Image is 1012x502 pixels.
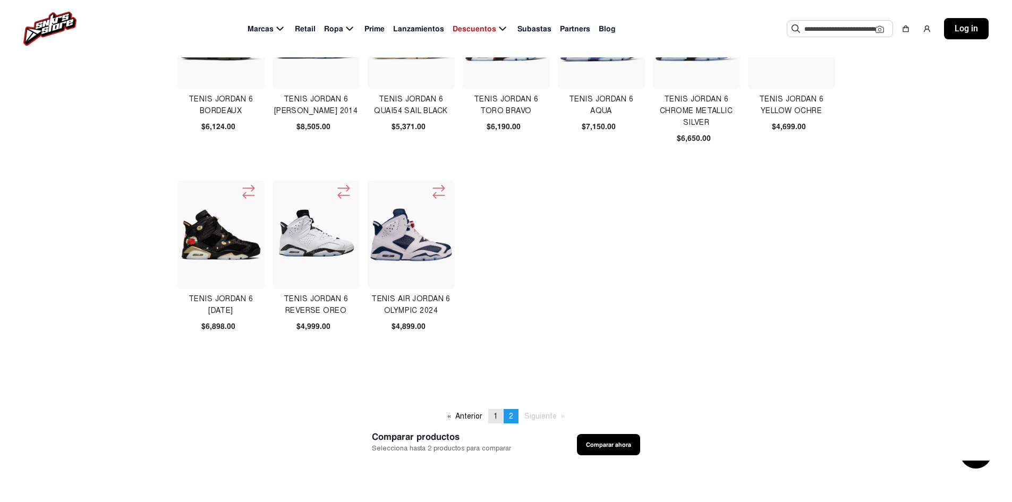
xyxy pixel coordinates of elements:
[275,194,357,276] img: TENIS JORDAN 6 REVERSE OREO
[902,24,910,33] img: shopping
[875,25,884,33] img: Cámara
[177,293,264,317] h4: Tenis Jordan 6 [DATE]
[494,412,498,421] span: 1
[201,321,235,332] span: $6,898.00
[653,93,739,129] h4: Tenis Jordan 6 Chrome Metallic Silver
[923,24,931,33] img: user
[582,121,616,132] span: $7,150.00
[487,121,521,132] span: $6,190.00
[599,23,616,35] span: Blog
[296,321,330,332] span: $4,999.00
[524,412,557,421] span: Siguiente
[463,93,549,117] h4: Tenis Jordan 6 Toro Bravo
[792,24,800,33] img: Buscar
[392,321,426,332] span: $4,899.00
[368,93,454,117] h4: Tenis Jordan 6 Quai54 Sail Black
[577,434,640,455] button: Comparar ahora
[393,23,444,35] span: Lanzamientos
[372,430,511,444] span: Comparar productos
[248,23,274,35] span: Marcas
[273,93,359,117] h4: Tenis Jordan 6 [PERSON_NAME] 2014
[324,23,343,35] span: Ropa
[368,293,454,317] h4: TENIS AIR JORDAN 6 OLYMPIC 2024
[23,12,76,46] img: logo
[558,93,644,117] h4: Tenis Jordan 6 Aqua
[517,23,551,35] span: Subastas
[201,121,235,132] span: $6,124.00
[372,444,511,454] span: Selecciona hasta 2 productos para comparar
[370,194,452,276] img: TENIS AIR JORDAN 6 OLYMPIC 2024
[453,23,496,35] span: Descuentos
[509,412,513,421] span: 2
[442,409,571,423] ul: Pagination
[295,23,316,35] span: Retail
[177,93,264,117] h4: Tenis Jordan 6 Bordeaux
[772,121,806,132] span: $4,699.00
[955,22,978,35] span: Log in
[273,293,359,317] h4: TENIS JORDAN 6 REVERSE OREO
[392,121,426,132] span: $5,371.00
[180,194,262,276] img: Tenis Jordan 6 Chinese New Year 2018
[296,121,330,132] span: $8,505.00
[748,93,835,117] h4: TENIS JORDAN 6 YELLOW OCHRE
[677,133,711,144] span: $6,650.00
[364,23,385,35] span: Prime
[442,409,488,423] a: Anterior page
[560,23,590,35] span: Partners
